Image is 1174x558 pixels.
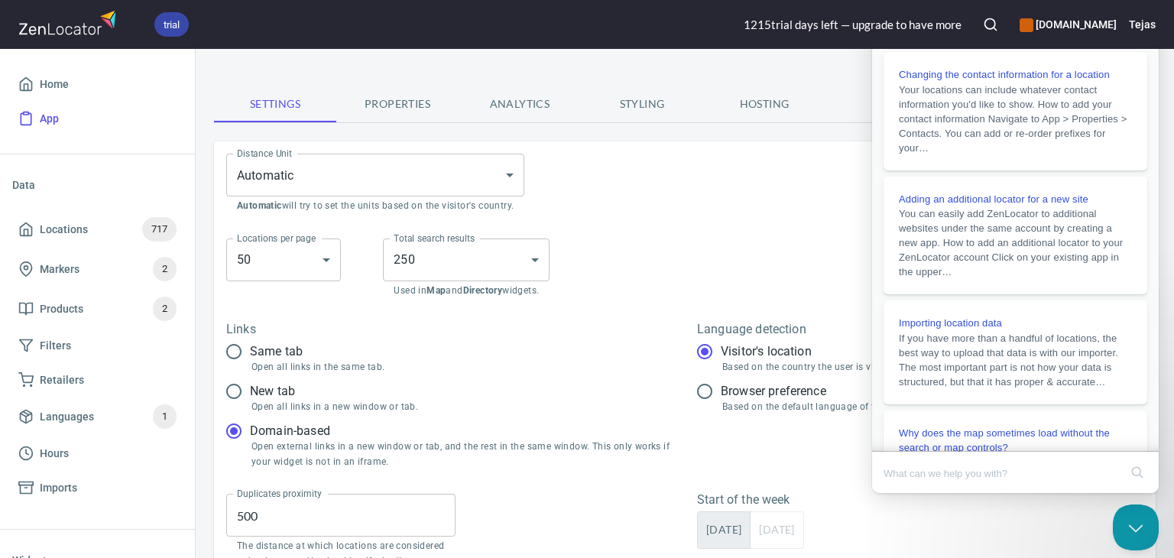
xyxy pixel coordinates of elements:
a: Markers2 [12,249,183,289]
p: Open all links in a new window or tab. [251,400,673,415]
span: Filters [40,336,71,355]
span: New tab [250,382,295,401]
span: Settings [223,95,327,114]
p: Based on the default language of the browser. [722,400,925,415]
legend: Links [226,323,256,336]
iframe: Help Scout Beacon - Close [1113,504,1159,550]
span: Imports [40,479,77,498]
a: Filters [12,329,183,363]
p: will try to set the units based on the visitor's country. [237,199,514,214]
a: Languages1 [12,397,183,436]
button: Tejas [1129,8,1156,41]
span: Visitor's location [721,342,812,361]
div: links [226,336,673,470]
span: 2 [153,261,177,278]
span: Retailers [40,371,84,390]
span: Domain-based [250,422,330,440]
h6: [DOMAIN_NAME] [1020,16,1117,33]
a: Locations717 [12,209,183,249]
div: language-detection [697,336,925,415]
span: API [835,95,939,114]
span: Browser preference [721,382,826,401]
b: Map [426,285,446,296]
b: Automatic [237,200,282,211]
div: 50 [226,238,341,281]
div: 250 [383,238,550,281]
span: 2 [153,300,177,318]
span: trial [154,17,189,33]
span: Home [40,75,69,94]
legend: Start of the week [697,494,790,506]
span: Analytics [468,95,572,114]
li: Data [12,167,183,203]
span: Styling [590,95,694,114]
div: trial [154,12,189,37]
a: Hours [12,436,183,471]
a: Home [12,67,183,102]
button: Search [974,8,1007,41]
span: Properties [345,95,449,114]
div: Manage your apps [1020,8,1117,41]
span: Locations [40,220,88,239]
iframe: Help Scout Beacon - Live Chat, Contact Form, and Knowledge Base [872,8,1159,493]
b: Directory [463,285,503,296]
a: Products2 [12,289,183,329]
div: Automatic [226,154,524,196]
p: Used in and widgets. [394,284,539,299]
span: Languages [40,407,94,427]
a: Retailers [12,363,183,397]
legend: Language detection [697,323,806,336]
span: 717 [142,221,177,238]
span: Hours [40,444,69,463]
div: start-of-week [697,511,804,549]
span: [DATE] [759,521,794,540]
span: [DATE] [706,521,741,540]
button: left aligned [750,511,803,549]
span: Why does the map sometimes load without the search or map controls? [27,420,238,446]
p: Open all links in the same tab. [251,360,673,375]
span: Hosting [712,95,816,114]
h6: Tejas [1129,16,1156,33]
a: App [12,102,183,136]
div: 1215 trial day s left — upgrade to have more [744,17,962,33]
p: Open external links in a new window or tab, and the rest in the same window. This only works if y... [251,440,673,470]
a: Imports [12,471,183,505]
span: 1 [153,408,177,426]
a: Why does the map sometimes load without the search or map controls? [11,403,275,521]
button: color-CE600E [1020,18,1033,32]
span: Products [40,300,83,319]
span: Same tab [250,342,303,361]
img: zenlocator [18,6,121,39]
span: Markers [40,260,79,279]
p: Based on the country the user is visiting from. [722,360,925,375]
span: App [40,109,59,128]
button: left aligned [697,511,751,549]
